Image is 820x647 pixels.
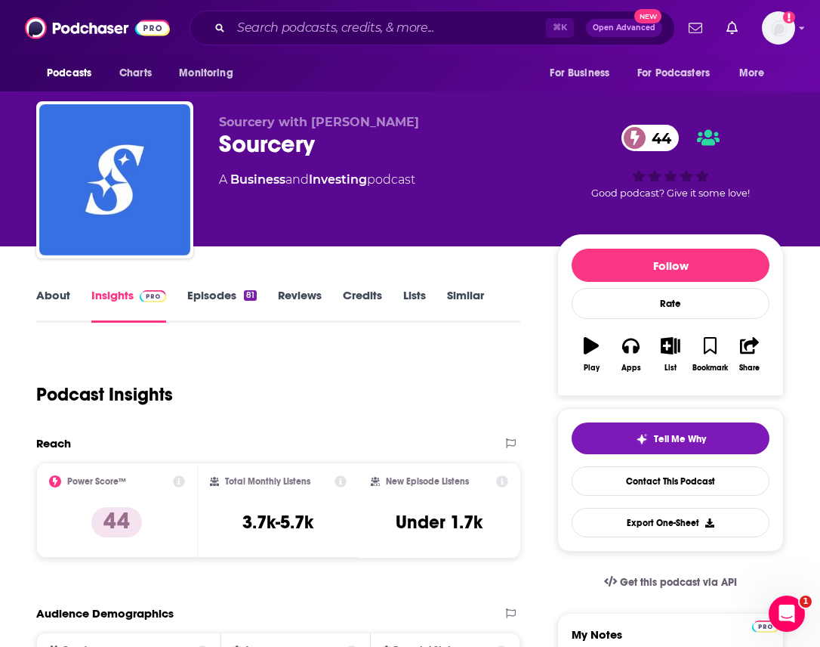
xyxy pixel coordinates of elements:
[36,59,111,88] button: open menu
[119,63,152,84] span: Charts
[168,59,252,88] button: open menu
[627,59,732,88] button: open menu
[634,9,661,23] span: New
[729,59,784,88] button: open menu
[140,290,166,302] img: Podchaser Pro
[447,288,484,323] a: Similar
[572,288,769,319] div: Rate
[800,596,812,608] span: 1
[572,466,769,496] a: Contact This Podcast
[219,171,415,189] div: A podcast
[572,423,769,454] button: tell me why sparkleTell Me Why
[651,327,690,382] button: List
[762,11,795,45] button: Show profile menu
[343,288,382,323] a: Credits
[620,576,737,589] span: Get this podcast via API
[546,18,574,38] span: ⌘ K
[769,596,805,632] iframe: Intercom live chat
[752,621,778,633] img: Podchaser Pro
[752,618,778,633] a: Pro website
[783,11,795,23] svg: Add a profile image
[586,19,662,37] button: Open AdvancedNew
[36,288,70,323] a: About
[386,476,469,487] h2: New Episode Listens
[591,187,750,199] span: Good podcast? Give it some love!
[572,327,611,382] button: Play
[231,16,546,40] input: Search podcasts, credits, & more...
[762,11,795,45] img: User Profile
[621,125,679,151] a: 44
[690,327,729,382] button: Bookmark
[654,433,706,445] span: Tell Me Why
[285,172,309,187] span: and
[592,564,749,601] a: Get this podcast via API
[242,511,313,534] h3: 3.7k-5.7k
[403,288,426,323] a: Lists
[593,24,655,32] span: Open Advanced
[109,59,161,88] a: Charts
[225,476,310,487] h2: Total Monthly Listens
[611,327,650,382] button: Apps
[730,327,769,382] button: Share
[637,63,710,84] span: For Podcasters
[91,288,166,323] a: InsightsPodchaser Pro
[557,115,784,209] div: 44Good podcast? Give it some love!
[637,125,679,151] span: 44
[219,115,419,129] span: Sourcery with [PERSON_NAME]
[39,104,190,255] img: Sourcery
[550,63,609,84] span: For Business
[67,476,126,487] h2: Power Score™
[179,63,233,84] span: Monitoring
[584,364,600,373] div: Play
[692,364,728,373] div: Bookmark
[720,15,744,41] a: Show notifications dropdown
[230,172,285,187] a: Business
[47,63,91,84] span: Podcasts
[36,436,71,450] h2: Reach
[683,15,708,41] a: Show notifications dropdown
[278,288,322,323] a: Reviews
[572,249,769,282] button: Follow
[91,507,142,537] p: 44
[539,59,628,88] button: open menu
[309,172,367,187] a: Investing
[664,364,677,373] div: List
[25,14,170,42] img: Podchaser - Follow, Share and Rate Podcasts
[244,290,257,301] div: 81
[36,606,174,621] h2: Audience Demographics
[187,288,257,323] a: Episodes81
[396,511,482,534] h3: Under 1.7k
[36,383,173,406] h1: Podcast Insights
[762,11,795,45] span: Logged in as AnthonyLam
[572,508,769,537] button: Export One-Sheet
[190,11,675,45] div: Search podcasts, credits, & more...
[739,63,765,84] span: More
[636,433,648,445] img: tell me why sparkle
[739,364,760,373] div: Share
[621,364,641,373] div: Apps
